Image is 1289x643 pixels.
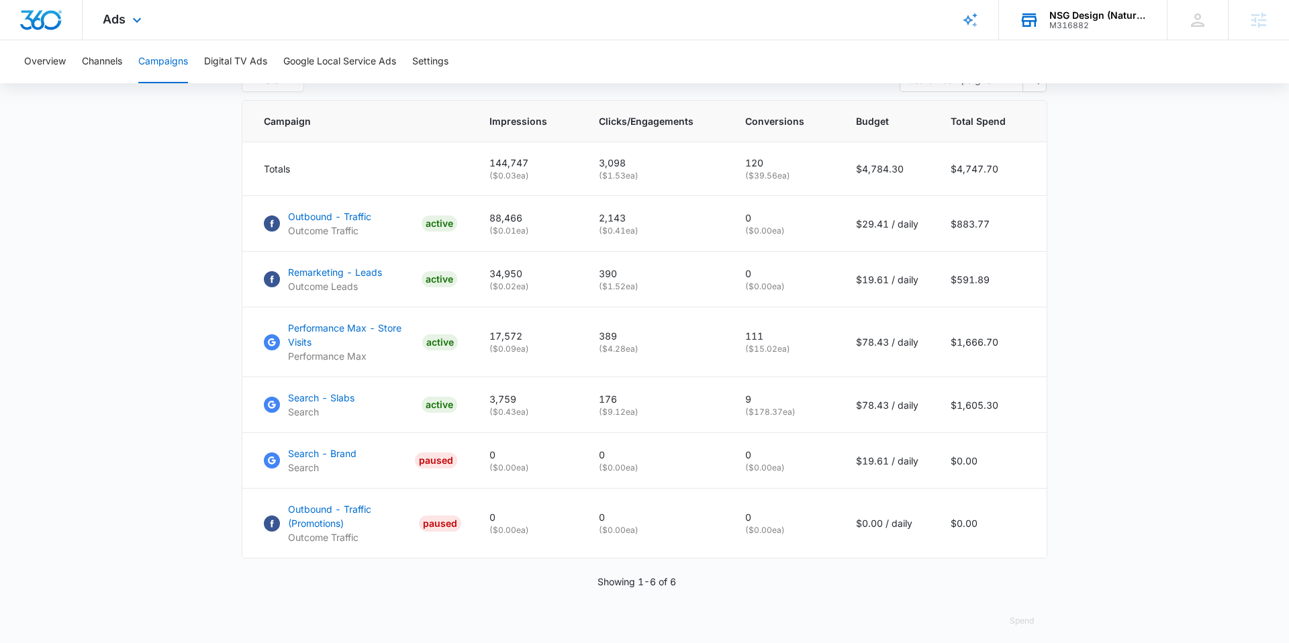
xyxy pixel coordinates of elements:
[935,433,1047,489] td: $0.00
[204,40,267,83] button: Digital TV Ads
[489,392,567,406] p: 3,759
[489,266,567,281] p: 34,950
[264,162,457,176] div: Totals
[856,516,918,530] p: $0.00 / daily
[415,452,457,468] div: PAUSED
[264,391,457,419] a: Google AdsSearch - SlabsSearchACTIVE
[288,391,354,405] p: Search - Slabs
[745,406,824,418] p: ( $178.37 ea)
[599,225,713,237] p: ( $0.41 ea)
[745,114,804,128] span: Conversions
[489,170,567,182] p: ( $0.03 ea)
[283,40,396,83] button: Google Local Service Ads
[288,209,371,224] p: Outbound - Traffic
[264,209,457,238] a: FacebookOutbound - TrafficOutcome TrafficACTIVE
[745,266,824,281] p: 0
[412,40,448,83] button: Settings
[489,448,567,462] p: 0
[856,114,899,128] span: Budget
[288,279,382,293] p: Outcome Leads
[288,265,382,279] p: Remarketing - Leads
[422,397,457,413] div: ACTIVE
[489,156,567,170] p: 144,747
[489,281,567,293] p: ( $0.02 ea)
[598,575,676,589] p: Showing 1-6 of 6
[1049,21,1147,30] div: account id
[935,142,1047,196] td: $4,747.70
[419,515,461,532] div: PAUSED
[935,196,1047,252] td: $883.77
[745,448,824,462] p: 0
[264,502,457,544] a: FacebookOutbound - Traffic (Promotions)Outcome TrafficPAUSED
[264,265,457,293] a: FacebookRemarketing - LeadsOutcome LeadsACTIVE
[745,462,824,474] p: ( $0.00 ea)
[599,462,713,474] p: ( $0.00 ea)
[951,114,1006,128] span: Total Spend
[745,392,824,406] p: 9
[745,281,824,293] p: ( $0.00 ea)
[489,211,567,225] p: 88,466
[1049,10,1147,21] div: account name
[599,448,713,462] p: 0
[82,40,122,83] button: Channels
[489,510,567,524] p: 0
[856,217,918,231] p: $29.41 / daily
[599,392,713,406] p: 176
[599,281,713,293] p: ( $1.52 ea)
[489,406,567,418] p: ( $0.43 ea)
[288,502,414,530] p: Outbound - Traffic (Promotions)
[288,321,417,349] p: Performance Max - Store Visits
[745,170,824,182] p: ( $39.56 ea)
[138,40,188,83] button: Campaigns
[103,12,126,26] span: Ads
[264,397,280,413] img: Google Ads
[288,446,356,460] p: Search - Brand
[288,405,354,419] p: Search
[599,114,694,128] span: Clicks/Engagements
[264,446,457,475] a: Google AdsSearch - BrandSearchPAUSED
[489,225,567,237] p: ( $0.01 ea)
[996,605,1047,637] button: Spend
[599,406,713,418] p: ( $9.12 ea)
[489,524,567,536] p: ( $0.00 ea)
[745,329,824,343] p: 111
[745,156,824,170] p: 120
[489,114,547,128] span: Impressions
[599,156,713,170] p: 3,098
[422,334,458,350] div: ACTIVE
[264,271,280,287] img: Facebook
[288,530,414,544] p: Outcome Traffic
[599,266,713,281] p: 390
[856,454,918,468] p: $19.61 / daily
[264,334,280,350] img: Google Ads
[422,215,457,232] div: ACTIVE
[745,343,824,355] p: ( $15.02 ea)
[599,170,713,182] p: ( $1.53 ea)
[856,273,918,287] p: $19.61 / daily
[856,335,918,349] p: $78.43 / daily
[489,343,567,355] p: ( $0.09 ea)
[264,215,280,232] img: Facebook
[599,524,713,536] p: ( $0.00 ea)
[422,271,457,287] div: ACTIVE
[599,211,713,225] p: 2,143
[935,307,1047,377] td: $1,666.70
[856,398,918,412] p: $78.43 / daily
[935,489,1047,558] td: $0.00
[599,510,713,524] p: 0
[264,114,438,128] span: Campaign
[745,510,824,524] p: 0
[745,225,824,237] p: ( $0.00 ea)
[489,329,567,343] p: 17,572
[288,224,371,238] p: Outcome Traffic
[288,349,417,363] p: Performance Max
[264,515,280,532] img: Facebook
[599,329,713,343] p: 389
[935,252,1047,307] td: $591.89
[935,377,1047,433] td: $1,605.30
[599,343,713,355] p: ( $4.28 ea)
[24,40,66,83] button: Overview
[745,524,824,536] p: ( $0.00 ea)
[264,321,457,363] a: Google AdsPerformance Max - Store VisitsPerformance MaxACTIVE
[489,462,567,474] p: ( $0.00 ea)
